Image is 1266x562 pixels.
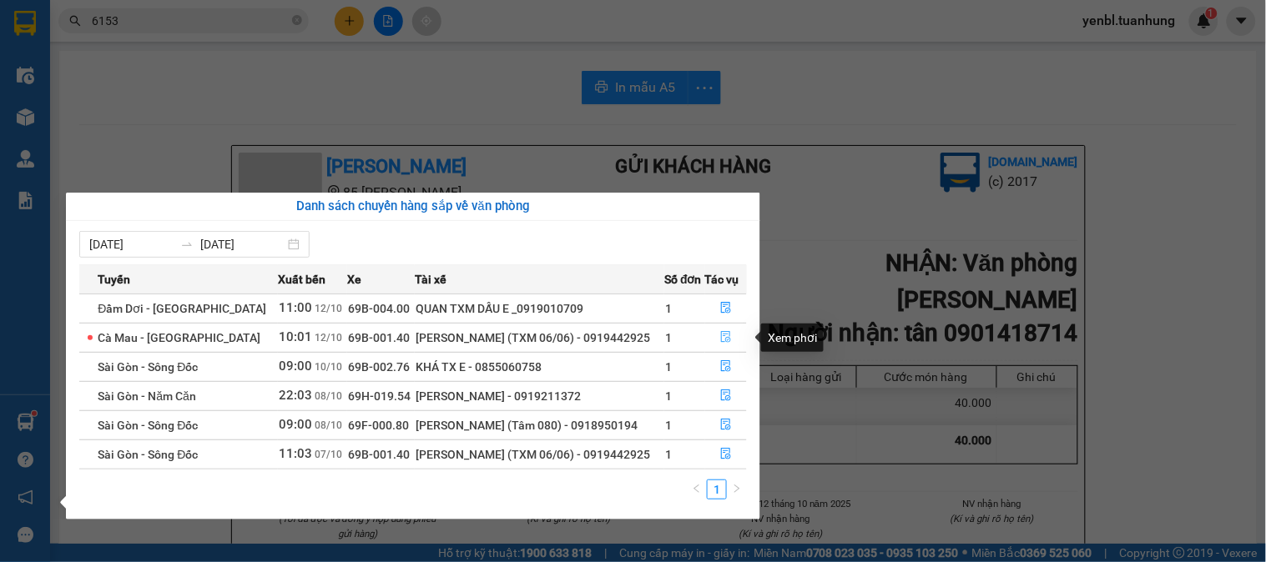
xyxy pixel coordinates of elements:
span: 69B-001.40 [348,331,410,344]
span: Sài Gòn - Sông Đốc [98,448,198,461]
div: Danh sách chuyến hàng sắp về văn phòng [79,197,747,217]
span: file-done [720,389,732,403]
span: 1 [665,448,672,461]
span: Tài xế [415,270,446,289]
span: swap-right [180,238,194,251]
div: Xem phơi [761,324,824,352]
button: file-done [706,354,747,380]
span: 10/10 [315,361,342,373]
span: 1 [665,389,672,403]
span: 1 [665,360,672,374]
span: 12/10 [315,303,342,314]
span: 69H-019.54 [348,389,411,403]
button: file-done [706,441,747,468]
span: 22:03 [279,388,312,403]
span: 09:00 [279,417,312,432]
span: file-done [720,331,732,344]
div: QUAN TXM DẤU E _0919010709 [416,299,663,318]
button: file-done [706,324,747,351]
span: Đầm Dơi - [GEOGRAPHIC_DATA] [98,302,266,315]
li: 1 [707,479,727,499]
span: 09:00 [279,359,312,374]
a: 1 [708,480,726,499]
span: 1 [665,302,672,315]
span: 69F-000.80 [348,419,409,432]
div: [PERSON_NAME] (Tâm 080) - 0918950194 [416,416,663,434]
span: Cà Mau - [GEOGRAPHIC_DATA] [98,331,260,344]
button: left [687,479,707,499]
span: 69B-001.40 [348,448,410,461]
span: Tuyến [98,270,130,289]
span: Xuất bến [278,270,325,289]
span: 08/10 [315,419,342,431]
span: 1 [665,419,672,432]
span: 10:01 [279,329,312,344]
span: Sài Gòn - Sông Đốc [98,360,198,374]
span: left [692,484,702,494]
div: [PERSON_NAME] - 0919211372 [416,387,663,405]
span: 08/10 [315,390,342,402]
span: file-done [720,302,732,315]
div: [PERSON_NAME] (TXM 06/06) - 0919442925 [416,329,663,347]
span: 07/10 [315,449,342,460]
span: Tác vụ [705,270,739,289]
span: Sài Gòn - Sông Đốc [98,419,198,432]
button: file-done [706,412,747,439]
span: Sài Gòn - Năm Căn [98,389,196,403]
button: file-done [706,295,747,322]
span: 12/10 [315,332,342,344]
button: right [727,479,747,499]
span: 11:00 [279,300,312,315]
span: Xe [347,270,361,289]
button: file-done [706,383,747,409]
li: Previous Page [687,479,707,499]
span: file-done [720,448,732,461]
div: KHÁ TX E - 0855060758 [416,358,663,376]
span: to [180,238,194,251]
div: [PERSON_NAME] (TXM 06/06) - 0919442925 [416,445,663,464]
span: Số đơn [664,270,702,289]
span: 69B-002.76 [348,360,410,374]
span: 69B-004.00 [348,302,410,315]
span: 11:03 [279,446,312,461]
li: Next Page [727,479,747,499]
input: Đến ngày [200,235,285,253]
span: right [732,484,742,494]
span: 1 [665,331,672,344]
span: file-done [720,419,732,432]
span: file-done [720,360,732,374]
input: Từ ngày [89,235,174,253]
